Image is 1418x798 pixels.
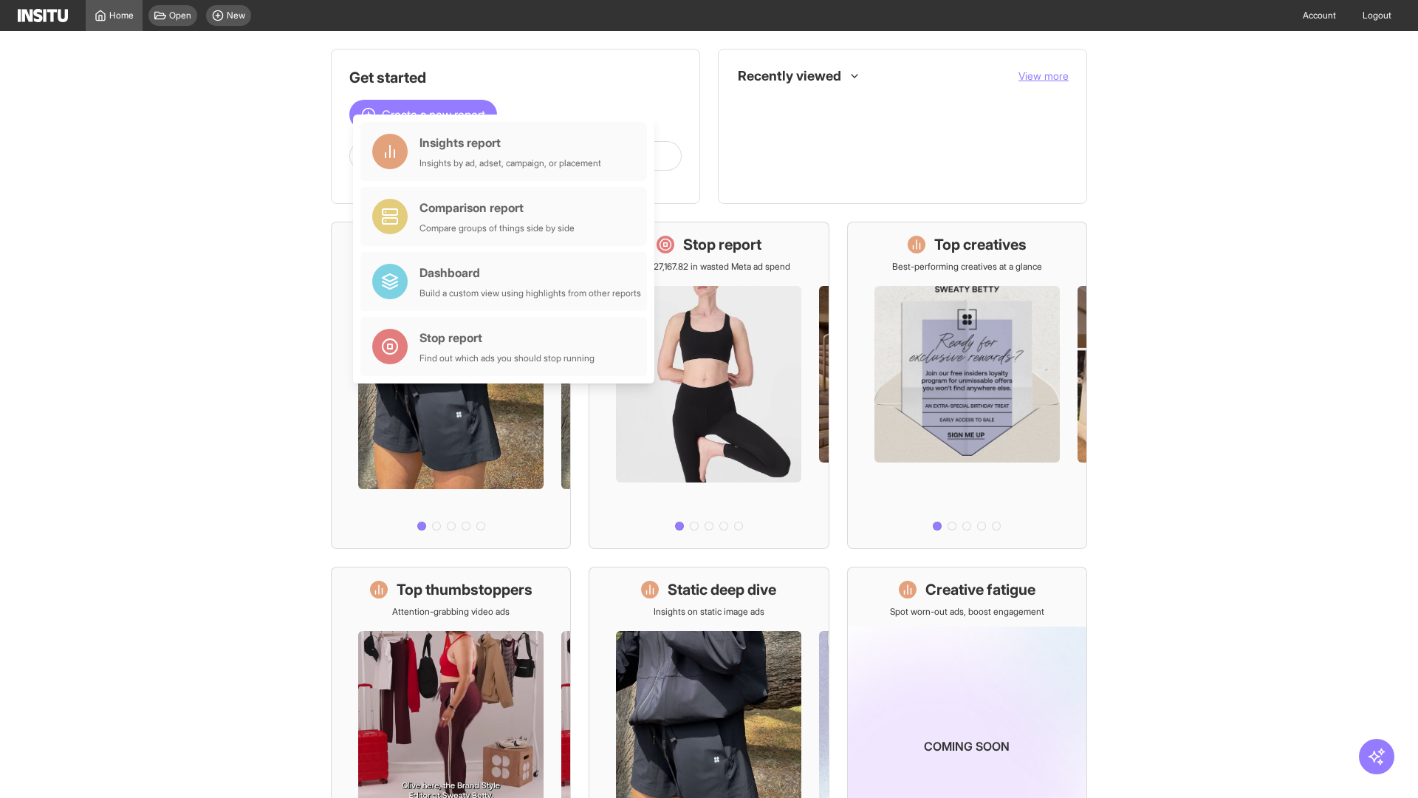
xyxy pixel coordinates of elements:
div: Find out which ads you should stop running [419,352,595,364]
button: Create a new report [349,100,497,129]
h1: Top creatives [934,234,1027,255]
p: Insights on static image ads [654,606,764,618]
span: New [227,10,245,21]
h1: Static deep dive [668,579,776,600]
a: What's live nowSee all active ads instantly [331,222,571,549]
a: Top creativesBest-performing creatives at a glance [847,222,1087,549]
span: Open [169,10,191,21]
span: Create a new report [382,106,485,123]
p: Attention-grabbing video ads [392,606,510,618]
p: Save £27,167.82 in wasted Meta ad spend [627,261,790,273]
div: Insights report [419,134,601,151]
h1: Top thumbstoppers [397,579,532,600]
div: Stop report [419,329,595,347]
a: Stop reportSave £27,167.82 in wasted Meta ad spend [589,222,829,549]
p: Best-performing creatives at a glance [892,261,1042,273]
button: View more [1018,69,1069,83]
span: Home [109,10,134,21]
div: Dashboard [419,264,641,282]
h1: Stop report [683,234,761,255]
div: Insights by ad, adset, campaign, or placement [419,157,601,169]
h1: Get started [349,67,682,88]
div: Build a custom view using highlights from other reports [419,287,641,299]
span: View more [1018,69,1069,82]
div: Compare groups of things side by side [419,222,575,234]
img: Logo [18,9,68,22]
div: Comparison report [419,199,575,216]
